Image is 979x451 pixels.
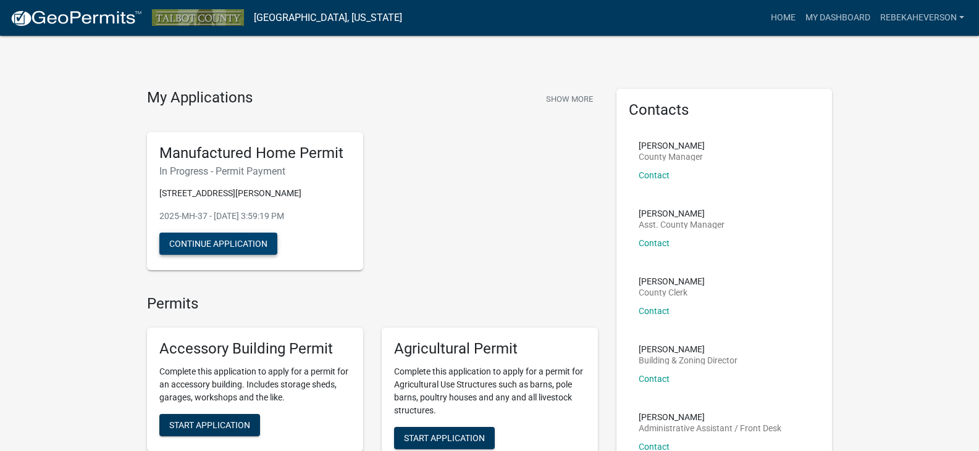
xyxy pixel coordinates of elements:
[639,374,670,384] a: Contact
[639,424,781,432] p: Administrative Assistant / Front Desk
[541,89,598,109] button: Show More
[639,220,725,229] p: Asst. County Manager
[159,144,351,162] h5: Manufactured Home Permit
[159,165,351,177] h6: In Progress - Permit Payment
[639,170,670,180] a: Contact
[639,306,670,316] a: Contact
[639,152,705,161] p: County Manager
[875,6,969,30] a: Rebekaheverson
[159,210,351,223] p: 2025-MH-37 - [DATE] 3:59:19 PM
[639,277,705,286] p: [PERSON_NAME]
[639,141,705,150] p: [PERSON_NAME]
[254,7,402,28] a: [GEOGRAPHIC_DATA], [US_STATE]
[639,345,737,354] p: [PERSON_NAME]
[147,89,253,107] h4: My Applications
[639,209,725,218] p: [PERSON_NAME]
[766,6,800,30] a: Home
[394,427,495,449] button: Start Application
[404,433,485,443] span: Start Application
[639,288,705,297] p: County Clerk
[159,365,351,404] p: Complete this application to apply for a permit for an accessory building. Includes storage sheds...
[639,356,737,365] p: Building & Zoning Director
[159,233,277,255] button: Continue Application
[147,295,598,313] h4: Permits
[629,101,820,119] h5: Contacts
[800,6,875,30] a: My Dashboard
[639,238,670,248] a: Contact
[394,365,586,417] p: Complete this application to apply for a permit for Agricultural Use Structures such as barns, po...
[169,420,250,430] span: Start Application
[159,187,351,200] p: [STREET_ADDRESS][PERSON_NAME]
[159,414,260,436] button: Start Application
[639,413,781,421] p: [PERSON_NAME]
[159,340,351,358] h5: Accessory Building Permit
[152,9,244,26] img: Talbot County, Georgia
[394,340,586,358] h5: Agricultural Permit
